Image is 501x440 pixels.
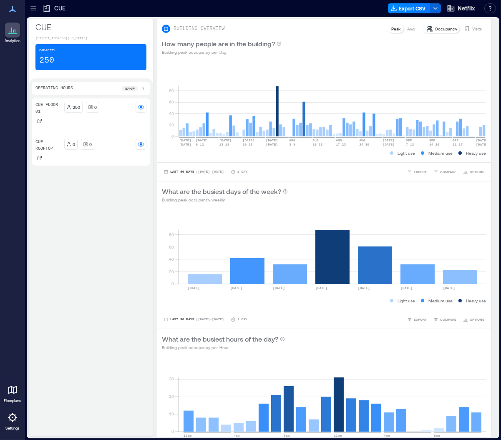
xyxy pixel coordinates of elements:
[237,169,247,174] p: 1 Day
[95,104,97,111] p: 0
[440,317,456,322] span: COMPARE
[162,39,275,49] p: How many people are in the building?
[162,49,282,55] p: Building peak occupancy per Day
[73,141,76,148] p: 0
[429,143,439,146] text: 14-20
[384,434,390,437] text: 4pm
[444,2,478,15] button: Netflix
[162,334,278,344] p: What are the busiest hours of the day?
[435,25,457,32] p: Occupancy
[406,143,414,146] text: 7-13
[162,196,288,203] p: Building peak occupancy weekly
[466,150,486,156] p: Heavy use
[1,380,24,406] a: Floorplans
[284,434,290,437] text: 8am
[169,411,174,416] tspan: 10
[466,297,486,304] p: Heavy use
[470,317,484,322] span: OPTIONS
[169,394,174,399] tspan: 20
[162,186,281,196] p: What are the busiest days of the week?
[4,398,21,403] p: Floorplans
[171,133,174,138] tspan: 0
[432,168,458,176] button: COMPARE
[242,143,252,146] text: 20-26
[400,286,413,290] text: [DATE]
[169,111,174,116] tspan: 40
[196,138,208,142] text: [DATE]
[315,286,327,290] text: [DATE]
[334,434,342,437] text: 12pm
[35,102,61,115] p: CUE Floor 01
[476,138,488,142] text: [DATE]
[336,143,346,146] text: 17-23
[405,168,428,176] button: EXPORT
[169,88,174,93] tspan: 80
[289,138,295,142] text: AUG
[383,138,395,142] text: [DATE]
[169,232,174,237] tspan: 80
[461,315,486,324] button: OPTIONS
[453,138,459,142] text: SEP
[171,281,174,286] tspan: 0
[266,138,278,142] text: [DATE]
[219,138,232,142] text: [DATE]
[453,143,463,146] text: 21-27
[443,286,455,290] text: [DATE]
[230,286,242,290] text: [DATE]
[266,143,278,146] text: [DATE]
[429,138,436,142] text: SEP
[2,20,23,46] a: Analytics
[162,344,285,351] p: Building peak occupancy per Hour
[125,86,135,91] p: 8a - 6p
[219,143,229,146] text: 13-19
[169,269,174,274] tspan: 20
[73,104,81,111] p: 250
[388,3,431,13] button: Export CSV
[174,25,224,32] p: BUILDING OVERVIEW
[383,143,395,146] text: [DATE]
[237,317,247,322] p: 1 Day
[35,85,73,92] p: Operating Hours
[407,25,415,32] p: Avg
[35,21,146,33] p: CUE
[196,143,204,146] text: 6-12
[242,138,254,142] text: [DATE]
[432,315,458,324] button: COMPARE
[35,36,146,41] p: [STREET_ADDRESS][US_STATE]
[169,99,174,104] tspan: 60
[3,407,23,433] a: Settings
[428,150,453,156] p: Medium use
[171,429,174,434] tspan: 0
[358,286,370,290] text: [DATE]
[398,150,415,156] p: Light use
[162,315,226,324] button: Last 90 Days |[DATE]-[DATE]
[476,143,488,146] text: [DATE]
[359,138,365,142] text: AUG
[414,169,427,174] span: EXPORT
[39,48,55,53] p: Capacity
[434,434,440,437] text: 8pm
[54,4,65,13] p: CUE
[391,25,400,32] p: Peak
[398,297,415,304] p: Light use
[5,426,20,431] p: Settings
[472,25,482,32] p: Visits
[461,168,486,176] button: OPTIONS
[179,143,191,146] text: [DATE]
[428,297,453,304] p: Medium use
[169,122,174,127] tspan: 20
[169,244,174,249] tspan: 60
[169,256,174,261] tspan: 40
[458,4,475,13] span: Netflix
[312,143,322,146] text: 10-16
[162,168,226,176] button: Last 90 Days |[DATE]-[DATE]
[359,143,369,146] text: 24-30
[184,434,191,437] text: 12am
[179,138,191,142] text: [DATE]
[35,139,61,152] p: CUE Rooftop
[188,286,200,290] text: [DATE]
[5,38,20,43] p: Analytics
[414,317,427,322] span: EXPORT
[440,169,456,174] span: COMPARE
[405,315,428,324] button: EXPORT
